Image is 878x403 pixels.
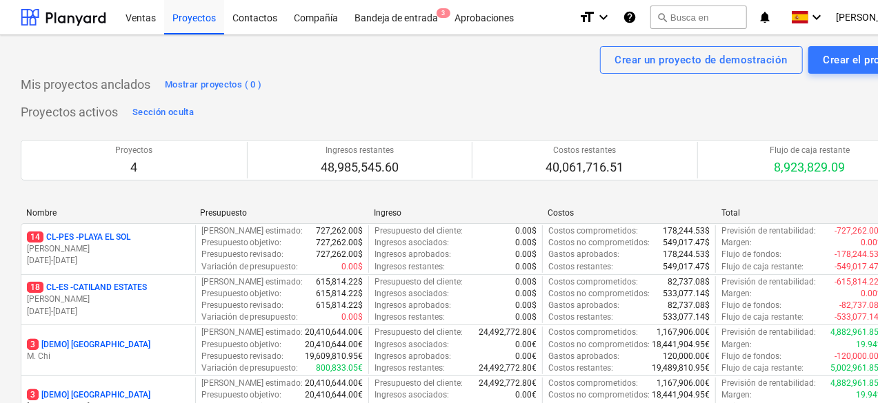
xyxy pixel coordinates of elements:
[115,159,152,176] p: 4
[129,101,197,123] button: Sección oculta
[341,261,363,273] p: 0.00$
[316,288,363,300] p: 615,814.22$
[21,104,118,121] p: Proyectos activos
[27,282,147,293] p: CL-ES - CATILAND ESTATES
[515,276,537,288] p: 0.00$
[27,389,39,400] span: 3
[515,249,537,260] p: 0.00$
[721,311,804,323] p: Flujo de caja restante :
[595,9,612,25] i: keyboard_arrow_down
[623,9,637,25] i: Base de conocimientos
[721,261,804,273] p: Flujo de caja restante :
[26,208,189,218] div: Nombre
[201,339,282,351] p: Presupuesto objetivo :
[201,327,303,338] p: [PERSON_NAME] estimado :
[758,9,772,25] i: notifications
[375,237,449,249] p: Ingresos asociados :
[201,225,303,237] p: [PERSON_NAME] estimado :
[515,261,537,273] p: 0.00$
[546,159,623,176] p: 40,061,716.51
[721,225,816,237] p: Previsión de rentabilidad :
[668,276,710,288] p: 82,737.08$
[548,339,650,351] p: Costos no comprometidos :
[770,159,850,176] p: 8,923,829.09
[579,9,595,25] i: format_size
[515,339,537,351] p: 0.00€
[663,311,710,323] p: 533,077.14$
[375,288,449,300] p: Ingresos asociados :
[721,276,816,288] p: Previsión de rentabilidad :
[721,378,816,389] p: Previsión de rentabilidad :
[548,288,650,300] p: Costos no comprometidos :
[27,389,150,401] p: [DEMO] [GEOGRAPHIC_DATA]
[165,77,262,93] div: Mostrar proyectos ( 0 )
[132,105,194,121] div: Sección oculta
[375,339,449,351] p: Ingresos asociados :
[321,159,399,176] p: 48,985,545.60
[115,145,152,156] p: Proyectos
[600,46,803,74] button: Crear un proyecto de demostración
[201,237,282,249] p: Presupuesto objetivo :
[515,311,537,323] p: 0.00$
[515,300,537,311] p: 0.00$
[657,12,668,23] span: search
[515,237,537,249] p: 0.00$
[161,74,266,96] button: Mostrar proyectos ( 0 )
[548,300,619,311] p: Gastos aprobados :
[548,237,650,249] p: Costos no comprometidos :
[652,339,710,351] p: 18,441,904.95€
[515,351,537,362] p: 0.00€
[548,276,638,288] p: Costos comprometidos :
[721,300,781,311] p: Flujo de fondos :
[663,249,710,260] p: 178,244.53$
[663,225,710,237] p: 178,244.53$
[515,389,537,401] p: 0.00€
[548,378,638,389] p: Costos comprometidos :
[27,339,39,350] span: 3
[305,351,363,362] p: 19,609,810.95€
[316,362,363,374] p: 800,833.05€
[201,288,282,300] p: Presupuesto objetivo :
[721,327,816,338] p: Previsión de rentabilidad :
[27,231,190,267] div: 14CL-PES -PLAYA EL SOL[PERSON_NAME][DATE]-[DATE]
[27,255,190,267] p: [DATE] - [DATE]
[479,327,537,338] p: 24,492,772.80€
[201,378,303,389] p: [PERSON_NAME] estimado :
[321,145,399,156] p: Ingresos restantes
[668,300,710,311] p: 82,737.08$
[375,300,451,311] p: Ingresos aprobados :
[515,225,537,237] p: 0.00$
[375,362,445,374] p: Ingresos restantes :
[27,282,43,293] span: 18
[201,389,282,401] p: Presupuesto objetivo :
[548,362,613,374] p: Costos restantes :
[27,293,190,305] p: [PERSON_NAME]
[721,249,781,260] p: Flujo de fondos :
[548,249,619,260] p: Gastos aprobados :
[548,225,638,237] p: Costos comprometidos :
[27,243,190,255] p: [PERSON_NAME]
[721,288,752,300] p: Margen :
[721,362,804,374] p: Flujo de caja restante :
[375,225,463,237] p: Presupuesto del cliente :
[548,261,613,273] p: Costos restantes :
[663,351,710,362] p: 120,000.00€
[341,311,363,323] p: 0.00$
[652,362,710,374] p: 19,489,810.95€
[305,327,363,338] p: 20,410,644.00€
[721,389,752,401] p: Margen :
[201,276,303,288] p: [PERSON_NAME] estimado :
[548,208,710,218] div: Costos
[316,249,363,260] p: 727,262.00$
[305,339,363,351] p: 20,410,644.00€
[316,237,363,249] p: 727,262.00$
[375,378,463,389] p: Presupuesto del cliente :
[21,76,150,93] p: Mis proyectos anclados
[375,389,449,401] p: Ingresos asociados :
[548,327,638,338] p: Costos comprometidos :
[548,311,613,323] p: Costos restantes :
[515,288,537,300] p: 0.00$
[721,339,752,351] p: Margen :
[479,378,537,389] p: 24,492,772.80€
[201,362,299,374] p: Variación de presupuesto :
